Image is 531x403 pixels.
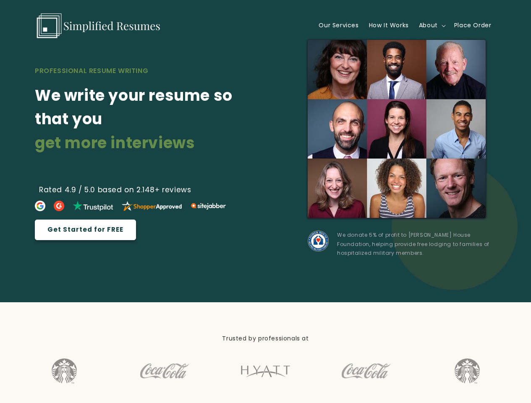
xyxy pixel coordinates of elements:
summary: About [414,16,449,34]
a: Get Started for FREE [35,219,136,240]
span: About [419,21,438,29]
img: Simplified Resumes [35,12,161,39]
strong: We write your resume so that you [35,84,233,129]
span: How It Works [369,21,409,29]
a: Place Order [449,16,497,34]
h2: PROFESSIONAL RESUME WRITING [35,67,245,76]
p: We donate 5% of profit to [PERSON_NAME] House Foundation, helping provide free lodging to familie... [337,230,490,258]
span: Rated 4.9 / 5.0 based on 2.148+ reviews [39,183,191,196]
strong: get more interviews [35,132,195,153]
a: How It Works [364,16,414,34]
span: Our Services [319,21,358,29]
span: Place Order [454,21,492,29]
a: Our Services [314,16,364,34]
a: Simplified Resumes [31,8,164,42]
